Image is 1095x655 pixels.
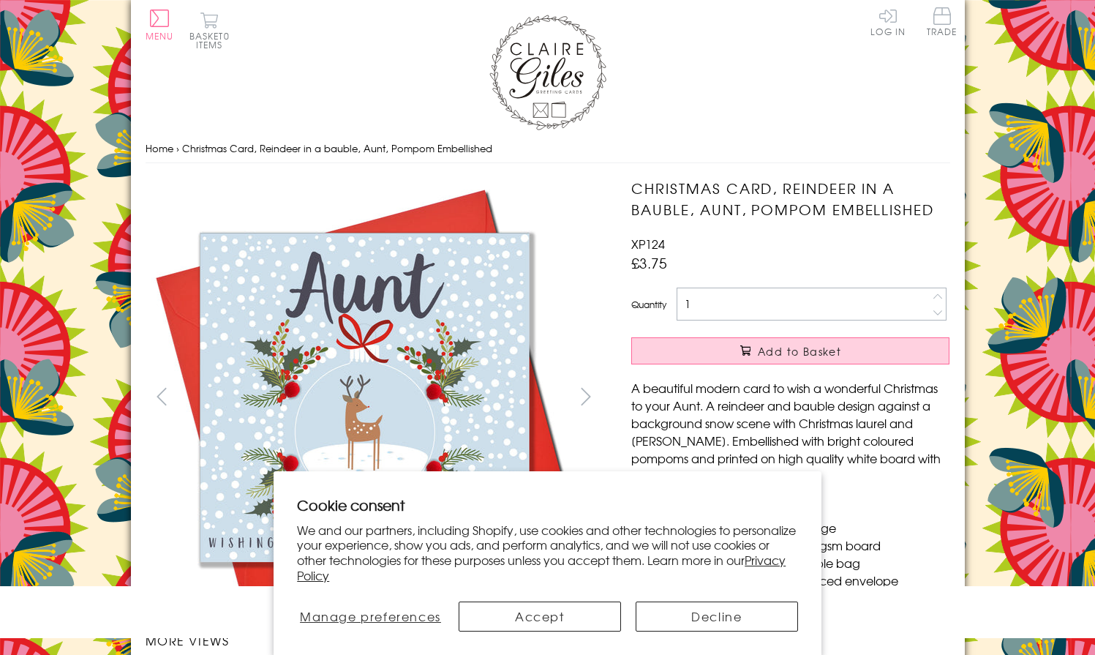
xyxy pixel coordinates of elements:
button: Accept [459,602,621,632]
a: Privacy Policy [297,551,786,584]
button: prev [146,380,178,413]
span: › [176,141,179,155]
span: Menu [146,29,174,42]
nav: breadcrumbs [146,134,950,164]
span: Christmas Card, Reindeer in a bauble, Aunt, Pompom Embellished [182,141,492,155]
img: Claire Giles Greetings Cards [489,15,606,130]
h2: Cookie consent [297,495,798,515]
button: Add to Basket [631,337,949,364]
span: Manage preferences [300,607,441,625]
h1: Christmas Card, Reindeer in a bauble, Aunt, Pompom Embellished [631,178,949,220]
img: Christmas Card, Reindeer in a bauble, Aunt, Pompom Embellished [145,178,584,617]
span: Trade [927,7,957,36]
a: Home [146,141,173,155]
span: XP124 [631,235,665,252]
button: Menu [146,10,174,40]
button: Manage preferences [297,602,443,632]
a: Log In [870,7,906,36]
button: next [569,380,602,413]
p: A beautiful modern card to wish a wonderful Christmas to your Aunt. A reindeer and bauble design ... [631,379,949,484]
label: Quantity [631,298,666,311]
h3: More views [146,632,603,649]
p: We and our partners, including Shopify, use cookies and other technologies to personalize your ex... [297,523,798,583]
button: Basket0 items [189,12,230,49]
span: 0 items [196,29,230,51]
a: Trade [927,7,957,39]
img: Christmas Card, Reindeer in a bauble, Aunt, Pompom Embellished [602,178,1041,617]
button: Decline [636,602,798,632]
span: Add to Basket [758,344,841,359]
span: £3.75 [631,252,667,273]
